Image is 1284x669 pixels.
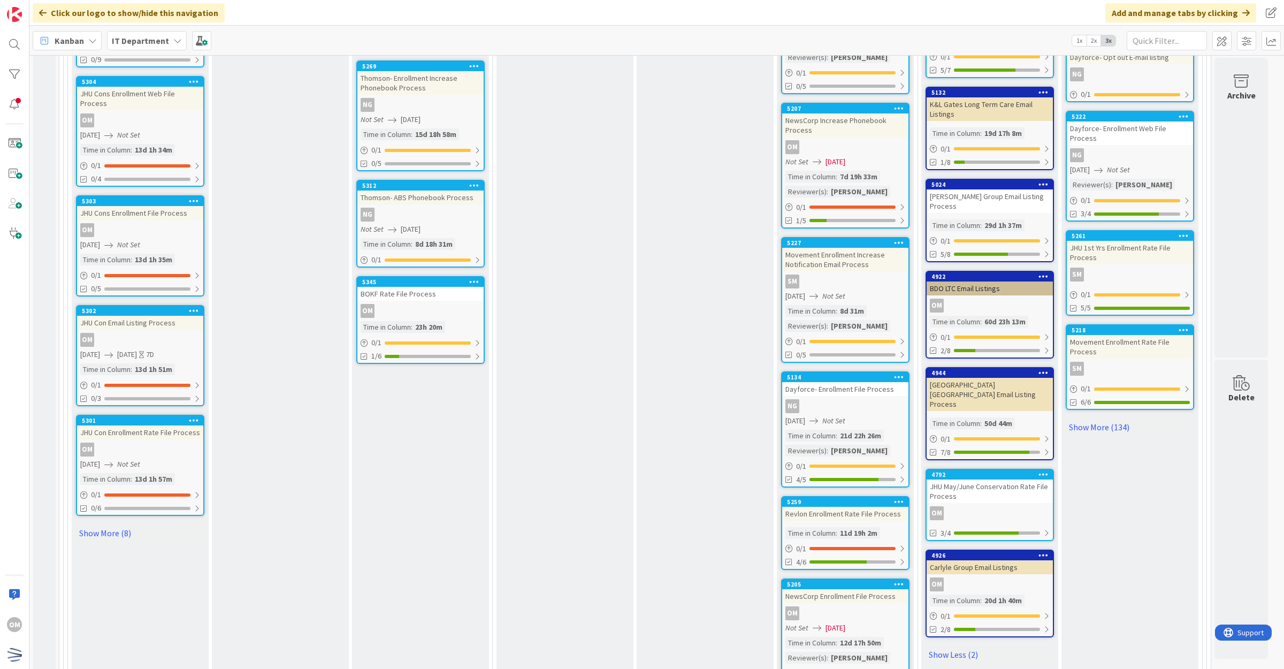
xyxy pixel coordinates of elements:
[785,275,799,288] div: SM
[927,272,1053,295] div: 4922BDO LTC Email Listings
[361,304,374,318] div: OM
[371,351,381,362] span: 1/6
[785,415,805,427] span: [DATE]
[1067,325,1193,359] div: 5218Movement Enrollment Rate File Process
[401,114,421,125] span: [DATE]
[1070,179,1111,191] div: Reviewer(s)
[941,611,951,622] span: 0 / 1
[785,171,836,183] div: Time in Column
[411,128,412,140] span: :
[787,374,908,381] div: 5134
[930,316,980,328] div: Time in Column
[927,470,1053,480] div: 4792
[785,186,827,197] div: Reviewer(s)
[782,497,908,507] div: 5259
[828,320,890,332] div: [PERSON_NAME]
[941,528,951,539] span: 3/4
[1067,148,1193,162] div: NG
[361,208,374,222] div: NG
[132,254,175,265] div: 13d 1h 35m
[1070,164,1090,176] span: [DATE]
[131,254,132,265] span: :
[785,606,799,620] div: OM
[982,417,1015,429] div: 50d 44m
[117,240,140,249] i: Not Set
[361,224,384,234] i: Not Set
[80,459,100,470] span: [DATE]
[371,254,381,265] span: 0 / 1
[941,447,951,458] span: 7/8
[828,51,890,63] div: [PERSON_NAME]
[91,379,101,391] span: 0 / 1
[1070,268,1084,282] div: SM
[785,445,827,457] div: Reviewer(s)
[782,140,908,154] div: OM
[91,283,101,294] span: 0/5
[1067,288,1193,301] div: 0/1
[131,473,132,485] span: :
[927,234,1053,248] div: 0/1
[927,560,1053,574] div: Carlyle Group Email Listings
[827,652,828,664] span: :
[980,595,982,606] span: :
[941,235,951,247] span: 0 / 1
[927,88,1053,97] div: 5132
[796,474,806,485] span: 4/5
[1067,335,1193,359] div: Movement Enrollment Rate File Process
[836,637,837,649] span: :
[412,128,459,140] div: 15d 18h 58m
[1067,231,1193,241] div: 5261
[796,215,806,226] span: 1/5
[82,417,203,424] div: 5301
[826,622,845,634] span: [DATE]
[77,87,203,110] div: JHU Cons Enrollment Web File Process
[77,306,203,330] div: 5302JHU Con Email Listing Process
[1111,179,1113,191] span: :
[1113,179,1175,191] div: [PERSON_NAME]
[361,128,411,140] div: Time in Column
[782,382,908,396] div: Dayforce- Enrollment File Process
[836,527,837,539] span: :
[828,186,890,197] div: [PERSON_NAME]
[80,349,100,360] span: [DATE]
[357,62,484,95] div: 5269Thomson- Enrollment Increase Phonebook Process
[836,171,837,183] span: :
[930,127,980,139] div: Time in Column
[941,65,951,76] span: 5/7
[822,416,845,425] i: Not Set
[1072,113,1193,120] div: 5222
[91,503,101,514] span: 0/6
[91,489,101,500] span: 0 / 1
[782,113,908,137] div: NewsCorp Increase Phonebook Process
[1081,89,1091,100] span: 0 / 1
[357,191,484,204] div: Thomson- ABS Phonebook Process
[362,278,484,286] div: 5345
[1087,35,1101,46] span: 2x
[787,581,908,588] div: 5205
[827,445,828,457] span: :
[941,345,951,356] span: 2/8
[782,606,908,620] div: OM
[782,399,908,413] div: NG
[91,173,101,185] span: 0/4
[927,506,1053,520] div: OM
[1067,382,1193,396] div: 0/1
[828,445,890,457] div: [PERSON_NAME]
[80,130,100,141] span: [DATE]
[357,208,484,222] div: NG
[7,7,22,22] img: Visit kanbanzone.com
[77,269,203,282] div: 0/1
[362,182,484,189] div: 5312
[357,71,484,95] div: Thomson- Enrollment Increase Phonebook Process
[927,368,1053,411] div: 4944[GEOGRAPHIC_DATA] [GEOGRAPHIC_DATA] Email Listing Process
[782,201,908,214] div: 0/1
[837,637,884,649] div: 12d 17h 50m
[927,272,1053,282] div: 4922
[1072,232,1193,240] div: 5261
[1081,195,1091,206] span: 0 / 1
[1066,419,1194,436] a: Show More (134)
[927,432,1053,446] div: 0/1
[80,363,131,375] div: Time in Column
[931,471,1053,478] div: 4792
[117,349,137,360] span: [DATE]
